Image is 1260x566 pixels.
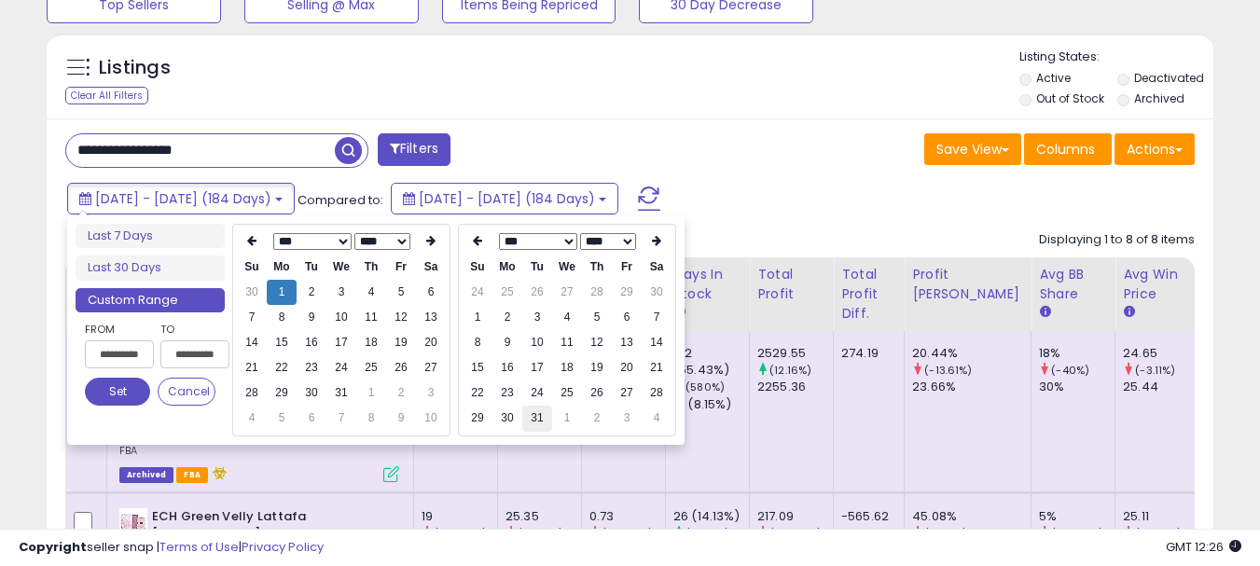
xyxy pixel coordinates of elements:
[492,305,522,330] td: 2
[673,508,749,525] div: 26 (14.13%)
[685,380,725,394] small: (580%)
[552,406,582,431] td: 1
[912,345,1031,362] div: 20.44%
[297,305,326,330] td: 9
[416,380,446,406] td: 3
[267,255,297,280] th: Mo
[267,305,297,330] td: 8
[552,355,582,380] td: 18
[552,330,582,355] td: 11
[76,255,225,281] li: Last 30 Days
[297,355,326,380] td: 23
[85,320,150,338] label: From
[492,355,522,380] td: 16
[1024,133,1112,165] button: Columns
[642,355,672,380] td: 21
[642,255,672,280] th: Sa
[267,355,297,380] td: 22
[386,355,416,380] td: 26
[67,183,295,214] button: [DATE] - [DATE] (184 Days)
[912,265,1023,304] div: Profit [PERSON_NAME]
[160,320,215,338] label: To
[326,406,356,431] td: 7
[582,380,612,406] td: 26
[208,466,228,479] i: hazardous material
[612,355,642,380] td: 20
[416,305,446,330] td: 13
[416,355,446,380] td: 27
[416,280,446,305] td: 6
[76,224,225,249] li: Last 7 Days
[552,305,582,330] td: 4
[326,380,356,406] td: 31
[757,379,833,395] div: 2255.36
[242,538,324,556] a: Privacy Policy
[76,288,225,313] li: Custom Range
[267,280,297,305] td: 1
[386,330,416,355] td: 19
[419,189,595,208] span: [DATE] - [DATE] (184 Days)
[326,355,356,380] td: 24
[1036,140,1095,159] span: Columns
[237,280,267,305] td: 30
[642,406,672,431] td: 4
[356,305,386,330] td: 11
[237,355,267,380] td: 21
[237,406,267,431] td: 4
[463,280,492,305] td: 24
[912,379,1031,395] div: 23.66%
[924,363,972,378] small: (-13.61%)
[297,280,326,305] td: 2
[297,255,326,280] th: Tu
[642,380,672,406] td: 28
[1123,379,1198,395] div: 25.44
[386,255,416,280] th: Fr
[386,280,416,305] td: 5
[326,305,356,330] td: 10
[912,508,1031,525] div: 45.08%
[267,330,297,355] td: 15
[237,255,267,280] th: Su
[757,265,825,304] div: Total Profit
[237,305,267,330] td: 7
[1135,363,1175,378] small: (-3.11%)
[582,280,612,305] td: 28
[119,467,173,483] span: Listings that have been deleted from Seller Central
[582,305,612,330] td: 5
[612,255,642,280] th: Fr
[582,355,612,380] td: 19
[391,183,618,214] button: [DATE] - [DATE] (184 Days)
[176,467,208,483] span: FBA
[642,305,672,330] td: 7
[422,508,497,525] div: 19
[582,330,612,355] td: 12
[492,280,522,305] td: 25
[159,538,239,556] a: Terms of Use
[297,406,326,431] td: 6
[65,87,148,104] div: Clear All Filters
[1123,345,1198,362] div: 24.65
[463,330,492,355] td: 8
[463,380,492,406] td: 22
[158,378,215,406] button: Cancel
[463,305,492,330] td: 1
[552,280,582,305] td: 27
[1039,345,1115,362] div: 18%
[19,538,87,556] strong: Copyright
[841,345,890,362] div: 274.19
[612,330,642,355] td: 13
[99,55,171,81] h5: Listings
[416,406,446,431] td: 10
[1123,508,1198,525] div: 25.11
[237,380,267,406] td: 28
[1039,265,1107,304] div: Avg BB Share
[297,330,326,355] td: 16
[119,345,399,480] div: ASIN:
[356,280,386,305] td: 4
[119,508,147,545] img: 41Y2ZAv-pPL._SL40_.jpg
[492,380,522,406] td: 23
[1123,265,1191,304] div: Avg Win Price
[267,380,297,406] td: 29
[95,189,271,208] span: [DATE] - [DATE] (184 Days)
[522,280,552,305] td: 26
